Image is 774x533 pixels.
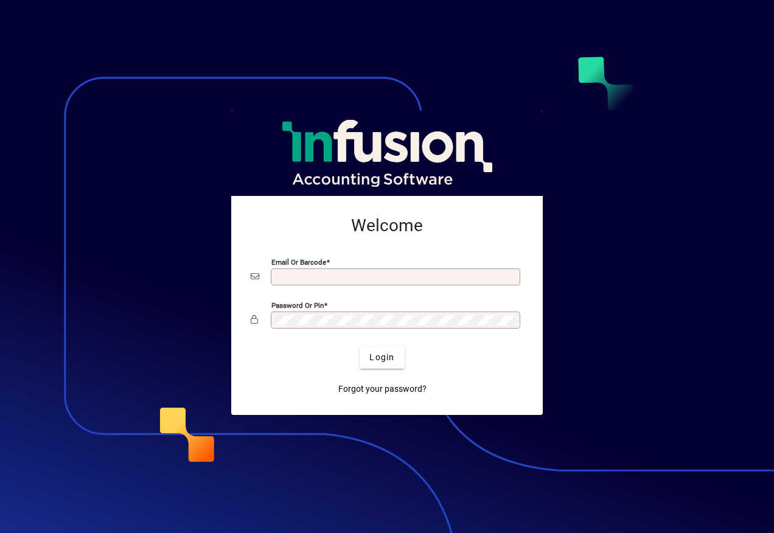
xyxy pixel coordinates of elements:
[369,351,394,364] span: Login
[333,378,431,400] a: Forgot your password?
[271,257,326,266] mat-label: Email or Barcode
[338,383,427,395] span: Forgot your password?
[271,301,324,309] mat-label: Password or Pin
[251,215,523,236] h2: Welcome
[360,347,404,369] button: Login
